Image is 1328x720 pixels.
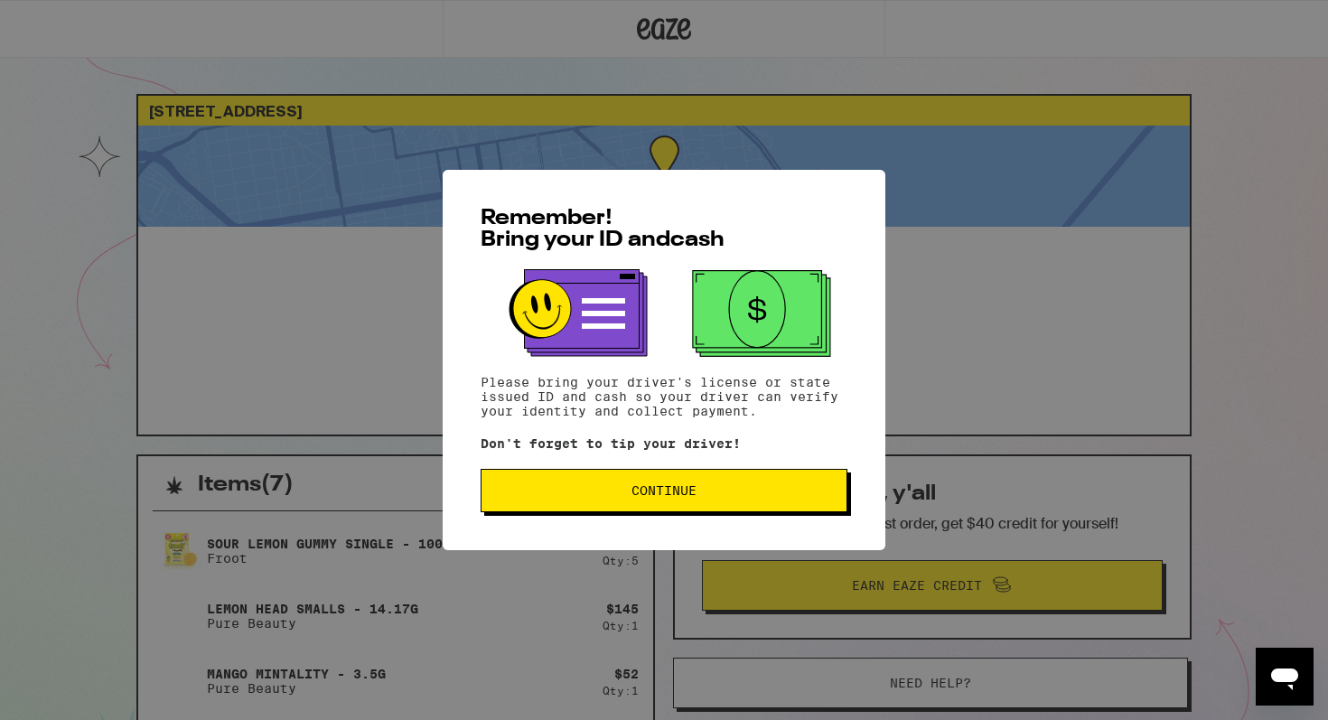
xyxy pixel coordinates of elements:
[481,436,847,451] p: Don't forget to tip your driver!
[631,484,697,497] span: Continue
[481,469,847,512] button: Continue
[1256,648,1314,706] iframe: Button to launch messaging window, conversation in progress
[481,375,847,418] p: Please bring your driver's license or state issued ID and cash so your driver can verify your ide...
[481,208,725,251] span: Remember! Bring your ID and cash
